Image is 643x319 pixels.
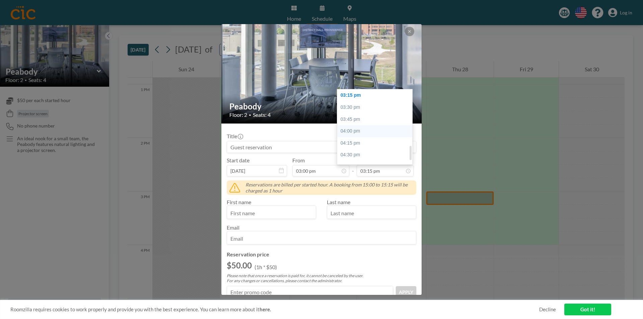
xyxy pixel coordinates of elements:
label: Title [227,133,242,140]
label: Email [227,224,239,231]
a: here. [260,306,271,312]
div: 03:45 pm [337,113,416,126]
div: 04:45 pm [337,161,416,173]
div: 03:15 pm [337,89,416,101]
img: 537.jpeg [221,17,422,130]
input: Enter promo code [227,286,393,298]
span: Roomzilla requires cookies to work properly and provide you with the best experience. You can lea... [10,306,539,313]
p: (1h * $50) [255,264,277,270]
span: Seats: 4 [253,111,271,118]
h2: $50.00 [227,260,252,270]
span: - [352,159,354,174]
span: • [249,112,251,117]
h2: Peabody [229,101,414,111]
span: Reservations are billed per started hour. A booking from 15:00 to 15:15 will be charged as 1 hour [245,182,414,193]
div: 04:00 pm [337,125,416,137]
label: Start date [227,157,249,164]
label: Last name [327,199,350,205]
input: Guest reservation [227,141,416,153]
label: From [292,157,305,164]
div: 04:30 pm [337,149,416,161]
label: First name [227,199,251,205]
button: APPLY [396,286,416,298]
div: 04:15 pm [337,137,416,149]
a: Got it! [564,304,611,315]
input: Last name [327,207,416,219]
p: Please note that once a reservation is paid for, it cannot be canceled by the user. For any chang... [227,273,416,283]
h4: Reservation price [227,251,416,258]
a: Decline [539,306,556,313]
input: First name [227,207,316,219]
span: Floor: 2 [229,111,247,118]
div: 03:30 pm [337,101,416,113]
input: Email [227,233,416,244]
